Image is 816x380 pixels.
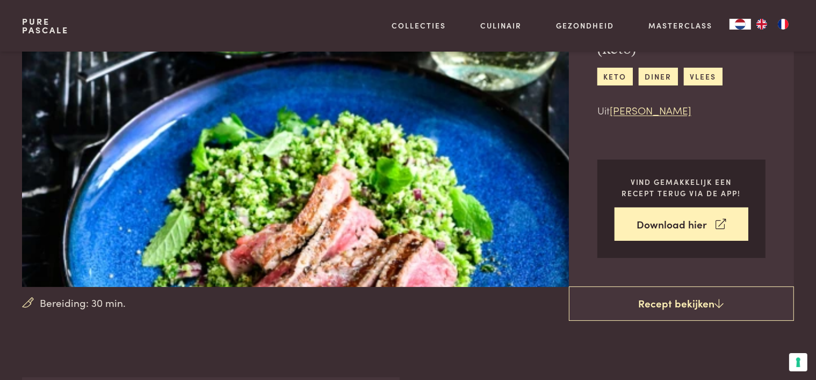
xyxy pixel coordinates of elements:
[751,19,794,30] ul: Language list
[615,176,748,198] p: Vind gemakkelijk een recept terug via de app!
[556,20,614,31] a: Gezondheid
[772,19,794,30] a: FR
[639,68,678,85] a: diner
[684,68,723,85] a: vlees
[569,286,794,321] a: Recept bekijken
[392,20,446,31] a: Collecties
[22,17,69,34] a: PurePascale
[789,353,807,371] button: Uw voorkeuren voor toestemming voor trackingtechnologieën
[648,20,712,31] a: Masterclass
[597,68,633,85] a: keto
[730,19,751,30] a: NL
[730,19,751,30] div: Language
[40,295,126,311] span: Bereiding: 30 min.
[751,19,772,30] a: EN
[610,103,691,117] a: [PERSON_NAME]
[730,19,794,30] aside: Language selected: Nederlands
[480,20,522,31] a: Culinair
[615,207,748,241] a: Download hier
[597,103,766,118] p: Uit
